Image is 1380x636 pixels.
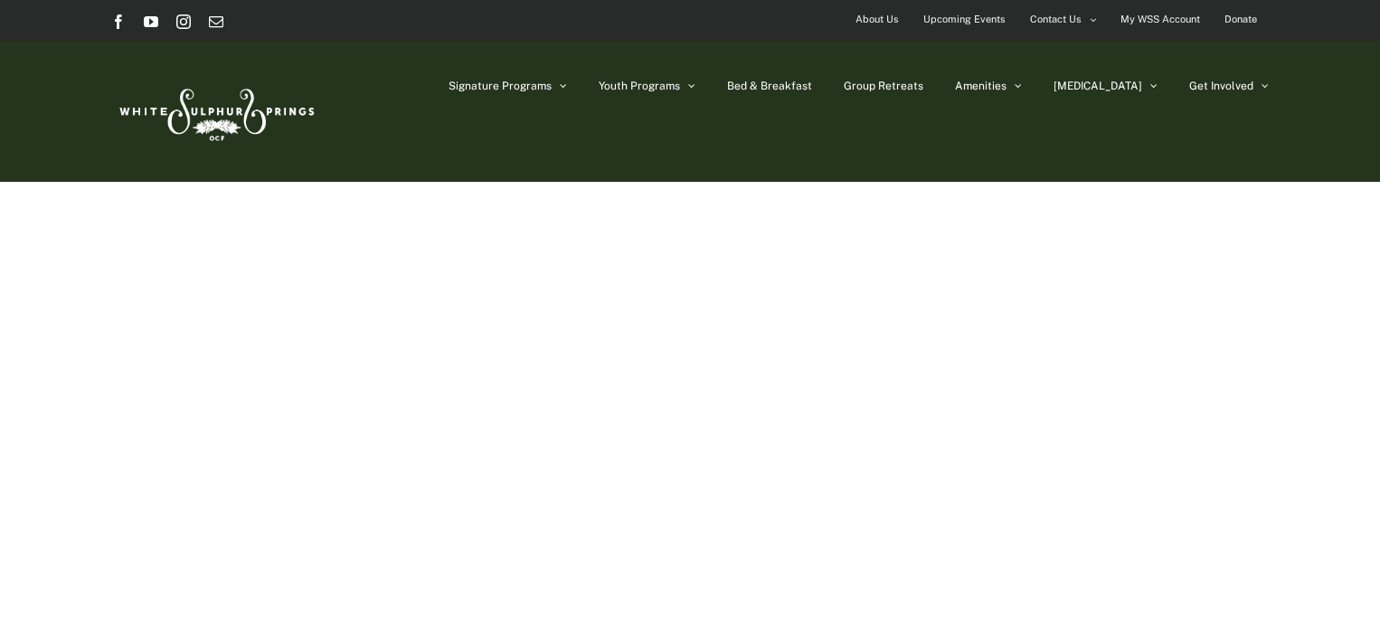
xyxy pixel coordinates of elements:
span: Bed & Breakfast [727,81,812,91]
span: Group Retreats [844,81,923,91]
a: Instagram [176,14,191,29]
a: Group Retreats [844,41,923,131]
span: Donate [1224,6,1257,33]
span: Amenities [955,81,1007,91]
a: Youth Programs [599,41,695,131]
a: Signature Programs [449,41,567,131]
a: YouTube [144,14,158,29]
a: Bed & Breakfast [727,41,812,131]
a: Facebook [111,14,126,29]
a: Amenities [955,41,1022,131]
a: Get Involved [1189,41,1269,131]
span: Youth Programs [599,81,680,91]
span: About Us [855,6,899,33]
span: Contact Us [1030,6,1082,33]
span: Get Involved [1189,81,1253,91]
span: My WSS Account [1120,6,1200,33]
img: White Sulphur Springs Logo [111,69,319,154]
span: Signature Programs [449,81,552,91]
a: Email [209,14,223,29]
nav: Main Menu [449,41,1269,131]
a: [MEDICAL_DATA] [1054,41,1158,131]
span: [MEDICAL_DATA] [1054,81,1142,91]
span: Upcoming Events [923,6,1006,33]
